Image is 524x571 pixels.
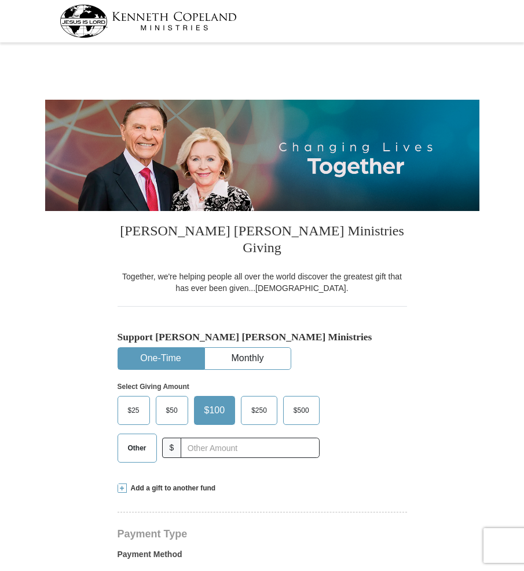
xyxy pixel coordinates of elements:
[60,5,237,38] img: kcm-header-logo.svg
[160,402,184,419] span: $50
[118,383,189,391] strong: Select Giving Amount
[122,402,145,419] span: $25
[122,439,152,457] span: Other
[162,438,182,458] span: $
[181,438,319,458] input: Other Amount
[118,348,204,369] button: One-Time
[118,529,407,539] h4: Payment Type
[245,402,273,419] span: $250
[118,211,407,271] h3: [PERSON_NAME] [PERSON_NAME] Ministries Giving
[127,483,216,493] span: Add a gift to another fund
[205,348,291,369] button: Monthly
[288,402,315,419] span: $500
[118,331,407,343] h5: Support [PERSON_NAME] [PERSON_NAME] Ministries
[118,548,407,566] label: Payment Method
[199,402,231,419] span: $100
[118,271,407,294] div: Together, we're helping people all over the world discover the greatest gift that has ever been g...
